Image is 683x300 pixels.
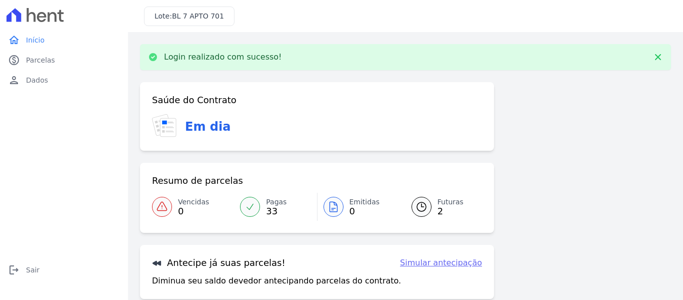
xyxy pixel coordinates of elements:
span: BL 7 APTO 701 [172,12,224,20]
span: 33 [266,207,286,215]
span: Vencidas [178,197,209,207]
i: logout [8,264,20,276]
span: Pagas [266,197,286,207]
p: Diminua seu saldo devedor antecipando parcelas do contrato. [152,275,401,287]
i: home [8,34,20,46]
span: Futuras [437,197,463,207]
h3: Saúde do Contrato [152,94,236,106]
a: personDados [4,70,124,90]
a: Futuras 2 [399,193,482,221]
i: paid [8,54,20,66]
h3: Lote: [154,11,224,22]
p: Login realizado com sucesso! [164,52,282,62]
a: Simular antecipação [400,257,482,269]
a: Emitidas 0 [317,193,399,221]
a: Vencidas 0 [152,193,234,221]
a: homeInício [4,30,124,50]
span: Início [26,35,44,45]
span: Sair [26,265,39,275]
h3: Em dia [185,118,230,136]
i: person [8,74,20,86]
a: logoutSair [4,260,124,280]
h3: Antecipe já suas parcelas! [152,257,285,269]
span: Parcelas [26,55,55,65]
span: Emitidas [349,197,380,207]
span: Dados [26,75,48,85]
a: Pagas 33 [234,193,316,221]
span: 2 [437,207,463,215]
span: 0 [178,207,209,215]
h3: Resumo de parcelas [152,175,243,187]
a: paidParcelas [4,50,124,70]
span: 0 [349,207,380,215]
